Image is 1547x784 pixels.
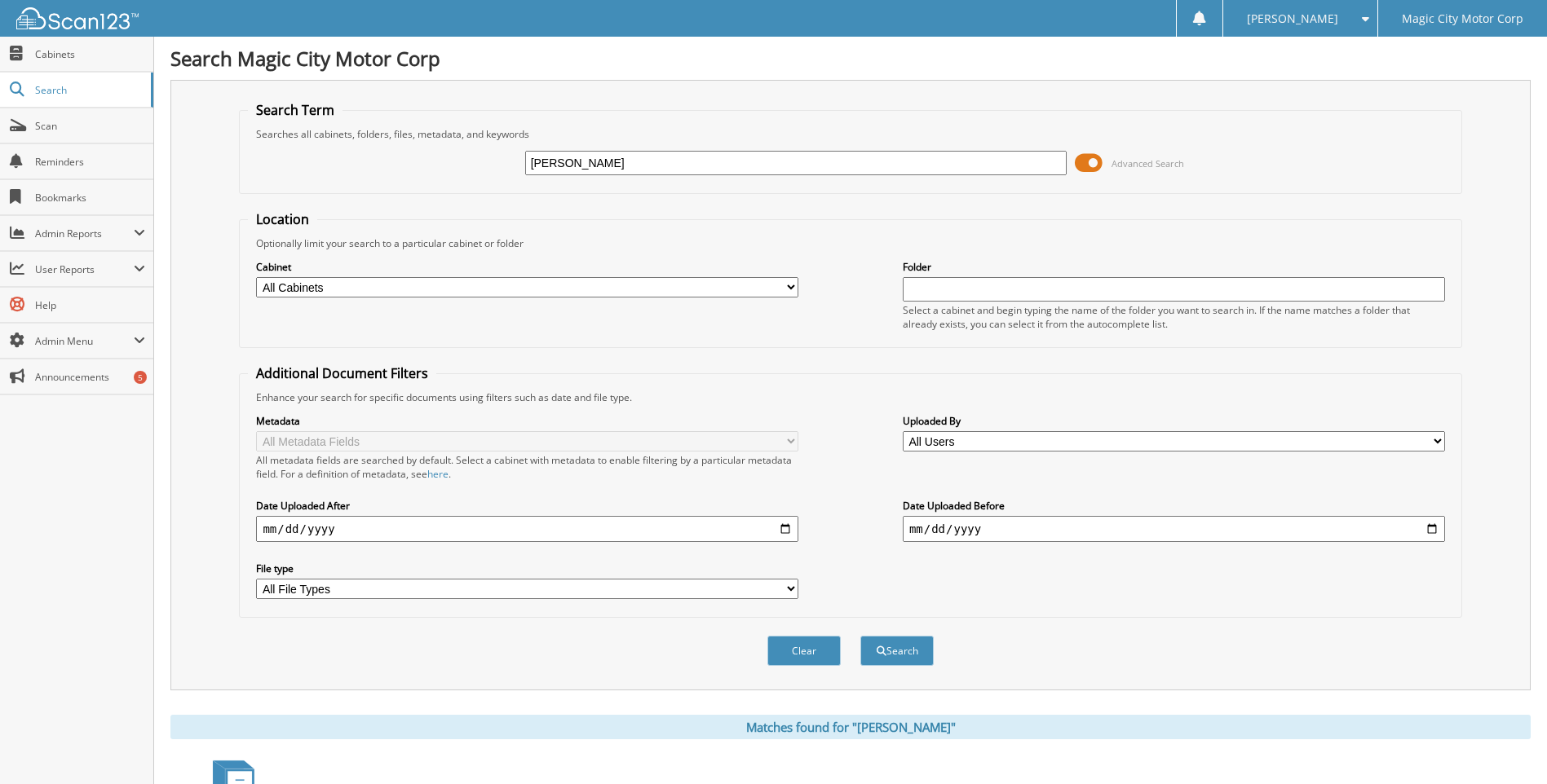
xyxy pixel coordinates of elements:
legend: Additional Document Filters [248,364,436,382]
div: 5 [134,371,147,384]
span: Scan [35,119,145,133]
span: Admin Menu [35,334,134,348]
legend: Location [248,210,317,228]
div: Searches all cabinets, folders, files, metadata, and keywords [248,127,1452,141]
span: User Reports [35,262,134,276]
span: Announcements [35,370,145,384]
img: scan123-logo-white.svg [16,7,139,29]
label: Date Uploaded After [256,499,798,513]
button: Search [860,636,934,666]
span: Advanced Search [1112,157,1184,170]
label: Metadata [256,414,798,428]
label: Date Uploaded Before [903,499,1445,513]
h1: Search Magic City Motor Corp [170,45,1531,72]
div: All metadata fields are searched by default. Select a cabinet with metadata to enable filtering b... [256,453,798,481]
div: Optionally limit your search to a particular cabinet or folder [248,236,1452,250]
a: here [427,467,449,481]
span: Cabinets [35,47,145,61]
span: Search [35,83,143,97]
span: Reminders [35,155,145,169]
div: Select a cabinet and begin typing the name of the folder you want to search in. If the name match... [903,303,1445,331]
div: Enhance your search for specific documents using filters such as date and file type. [248,390,1452,404]
input: end [903,516,1445,542]
div: Matches found for "[PERSON_NAME]" [170,715,1531,739]
legend: Search Term [248,101,343,119]
span: [PERSON_NAME] [1247,14,1338,24]
button: Clear [767,636,841,666]
label: Cabinet [256,260,798,274]
label: File type [256,562,798,575]
label: Uploaded By [903,414,1445,428]
span: Help [35,298,145,312]
span: Bookmarks [35,191,145,205]
span: Admin Reports [35,227,134,240]
span: Magic City Motor Corp [1402,14,1523,24]
input: start [256,516,798,542]
label: Folder [903,260,1445,274]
